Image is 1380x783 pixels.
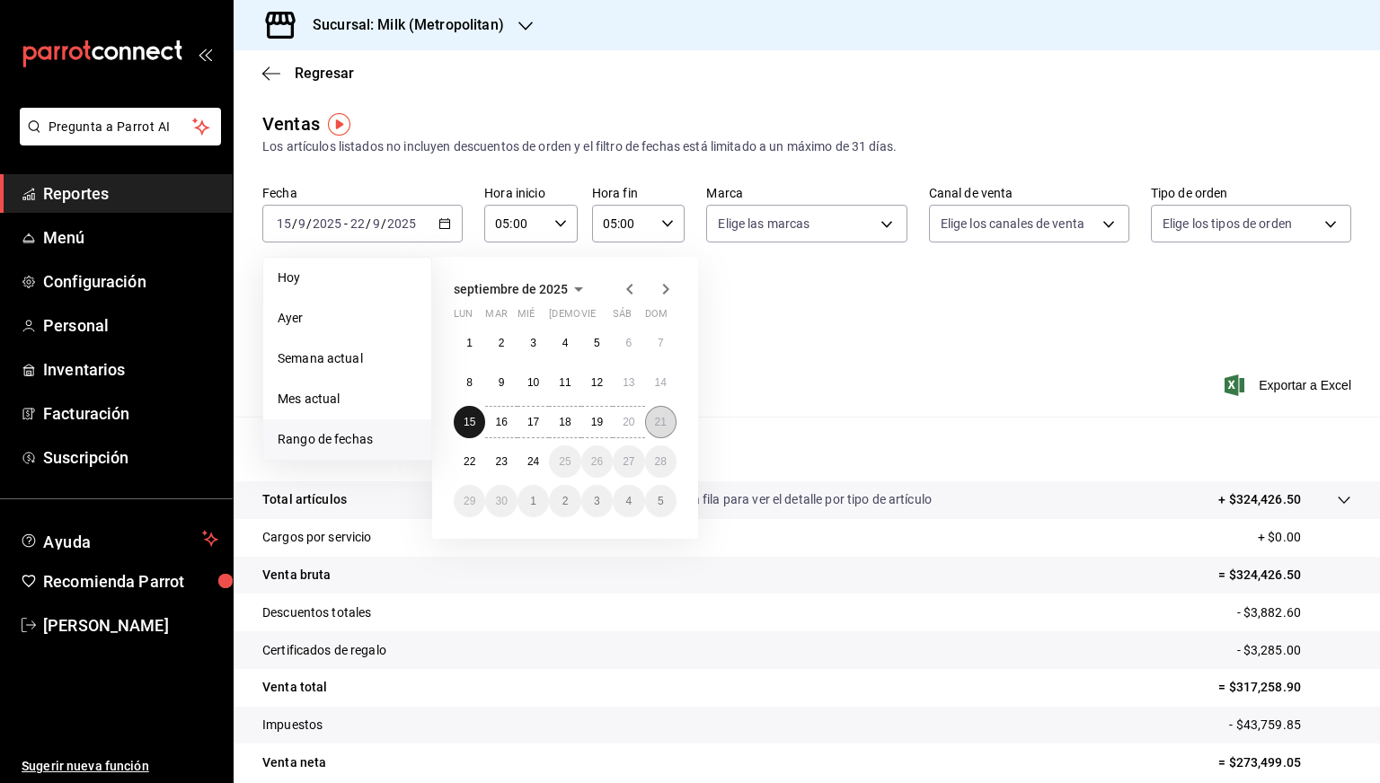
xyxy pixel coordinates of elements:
p: - $43,759.85 [1229,716,1351,735]
button: 16 de septiembre de 2025 [485,406,517,438]
span: Semana actual [278,349,417,368]
button: 19 de septiembre de 2025 [581,406,613,438]
abbr: 4 de septiembre de 2025 [562,337,569,349]
abbr: viernes [581,308,596,327]
button: 14 de septiembre de 2025 [645,366,677,399]
span: Exportar a Excel [1228,374,1351,396]
label: Hora fin [592,187,686,199]
input: ---- [386,216,417,231]
p: Resumen [262,438,1351,460]
p: Impuestos [262,716,323,735]
label: Tipo de orden [1151,187,1351,199]
span: Sugerir nueva función [22,757,218,776]
p: Venta total [262,678,327,697]
button: 4 de septiembre de 2025 [549,327,580,359]
abbr: 14 de septiembre de 2025 [655,376,667,389]
button: 4 de octubre de 2025 [613,485,644,517]
abbr: lunes [454,308,473,327]
span: [PERSON_NAME] [43,613,218,638]
span: Ayer [278,309,417,328]
abbr: 10 de septiembre de 2025 [527,376,539,389]
span: Regresar [295,65,354,82]
span: Elige los tipos de orden [1163,215,1292,233]
button: 29 de septiembre de 2025 [454,485,485,517]
button: 7 de septiembre de 2025 [645,327,677,359]
abbr: 11 de septiembre de 2025 [559,376,571,389]
p: - $3,882.60 [1237,603,1351,622]
input: -- [297,216,306,231]
button: 8 de septiembre de 2025 [454,366,485,399]
abbr: 2 de octubre de 2025 [562,495,569,507]
span: septiembre de 2025 [454,282,568,296]
h3: Sucursal: Milk (Metropolitan) [298,14,504,36]
div: Ventas [262,110,320,137]
abbr: 24 de septiembre de 2025 [527,455,539,468]
button: 25 de septiembre de 2025 [549,445,580,478]
abbr: 7 de septiembre de 2025 [658,337,664,349]
span: / [366,216,371,231]
abbr: 5 de septiembre de 2025 [594,337,600,349]
abbr: 29 de septiembre de 2025 [464,495,475,507]
abbr: sábado [613,308,632,327]
button: 6 de septiembre de 2025 [613,327,644,359]
label: Canal de venta [929,187,1129,199]
abbr: 3 de octubre de 2025 [594,495,600,507]
abbr: 8 de septiembre de 2025 [466,376,473,389]
div: Los artículos listados no incluyen descuentos de orden y el filtro de fechas está limitado a un m... [262,137,1351,156]
button: 9 de septiembre de 2025 [485,366,517,399]
p: Cargos por servicio [262,528,372,547]
button: septiembre de 2025 [454,278,589,300]
abbr: miércoles [517,308,535,327]
button: 23 de septiembre de 2025 [485,445,517,478]
img: Tooltip marker [328,113,350,136]
p: + $324,426.50 [1218,490,1301,509]
button: 1 de septiembre de 2025 [454,327,485,359]
input: ---- [312,216,342,231]
abbr: 1 de septiembre de 2025 [466,337,473,349]
button: 20 de septiembre de 2025 [613,406,644,438]
button: 2 de octubre de 2025 [549,485,580,517]
span: Elige los canales de venta [941,215,1084,233]
span: Suscripción [43,445,218,470]
button: 22 de septiembre de 2025 [454,445,485,478]
abbr: 21 de septiembre de 2025 [655,416,667,428]
span: Inventarios [43,357,218,382]
abbr: 6 de septiembre de 2025 [625,337,632,349]
abbr: 23 de septiembre de 2025 [495,455,507,468]
button: 27 de septiembre de 2025 [613,445,644,478]
span: Reportes [43,181,218,206]
abbr: 17 de septiembre de 2025 [527,416,539,428]
button: 30 de septiembre de 2025 [485,485,517,517]
label: Marca [706,187,907,199]
abbr: 28 de septiembre de 2025 [655,455,667,468]
abbr: 16 de septiembre de 2025 [495,416,507,428]
p: + $0.00 [1258,528,1351,547]
span: Configuración [43,269,218,294]
abbr: 3 de septiembre de 2025 [530,337,536,349]
p: = $324,426.50 [1218,566,1351,585]
abbr: jueves [549,308,655,327]
abbr: 13 de septiembre de 2025 [623,376,634,389]
p: Venta bruta [262,566,331,585]
button: Regresar [262,65,354,82]
p: Descuentos totales [262,603,371,622]
button: 12 de septiembre de 2025 [581,366,613,399]
button: 10 de septiembre de 2025 [517,366,549,399]
span: / [292,216,297,231]
abbr: 18 de septiembre de 2025 [559,416,571,428]
button: 3 de septiembre de 2025 [517,327,549,359]
button: 26 de septiembre de 2025 [581,445,613,478]
button: 21 de septiembre de 2025 [645,406,677,438]
span: / [381,216,386,231]
span: Elige las marcas [718,215,809,233]
span: Personal [43,313,218,338]
p: = $317,258.90 [1218,678,1351,697]
button: open_drawer_menu [198,47,212,61]
p: = $273,499.05 [1218,753,1351,772]
span: - [344,216,348,231]
span: Recomienda Parrot [43,569,218,594]
button: 11 de septiembre de 2025 [549,366,580,399]
button: 17 de septiembre de 2025 [517,406,549,438]
abbr: martes [485,308,507,327]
